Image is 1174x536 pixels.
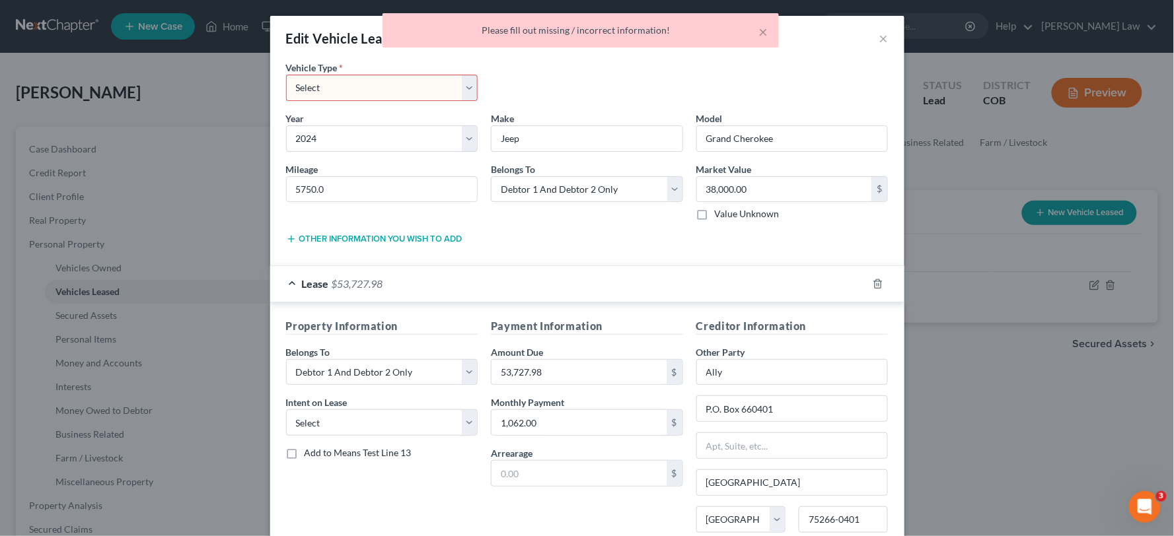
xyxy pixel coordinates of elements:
[696,162,752,176] label: Market Value
[492,360,667,385] input: 0.00
[871,177,887,202] div: $
[393,24,768,37] div: Please fill out missing / incorrect information!
[286,113,305,124] span: Year
[286,62,338,73] span: Vehicle Type
[492,126,682,151] input: ex. Nissan
[759,24,768,40] button: ×
[696,113,723,124] span: Model
[491,318,683,335] h5: Payment Information
[697,177,872,202] input: 0.00
[491,113,514,124] span: Make
[286,162,318,176] label: Mileage
[332,277,383,290] span: $53,727.98
[696,359,889,385] input: Search creditor by name...
[491,446,532,460] label: Arrearage
[696,347,745,358] span: Other Party
[715,207,780,220] label: Value Unknown
[799,506,888,533] input: Enter zip..
[1129,491,1161,523] iframe: Intercom live chat
[696,318,889,335] h5: Creditor Information
[491,164,535,175] span: Belongs To
[492,410,667,435] input: 0.00
[286,318,478,335] h5: Property Information
[697,433,888,458] input: Apt, Suite, etc...
[667,360,682,385] div: $
[302,277,329,290] span: Lease
[697,126,888,151] input: ex. Altima
[667,410,682,435] div: $
[697,396,888,421] input: Enter address...
[491,395,564,409] label: Monthly Payment
[697,470,888,495] input: Enter city...
[492,461,667,486] input: 0.00
[286,395,348,409] label: Intent on Lease
[667,461,682,486] div: $
[286,234,462,244] button: Other information you wish to add
[305,447,412,458] span: Add to Means Test Line 13
[287,177,478,202] input: --
[1156,491,1167,502] span: 3
[491,345,543,359] label: Amount Due
[286,347,330,358] span: Belongs To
